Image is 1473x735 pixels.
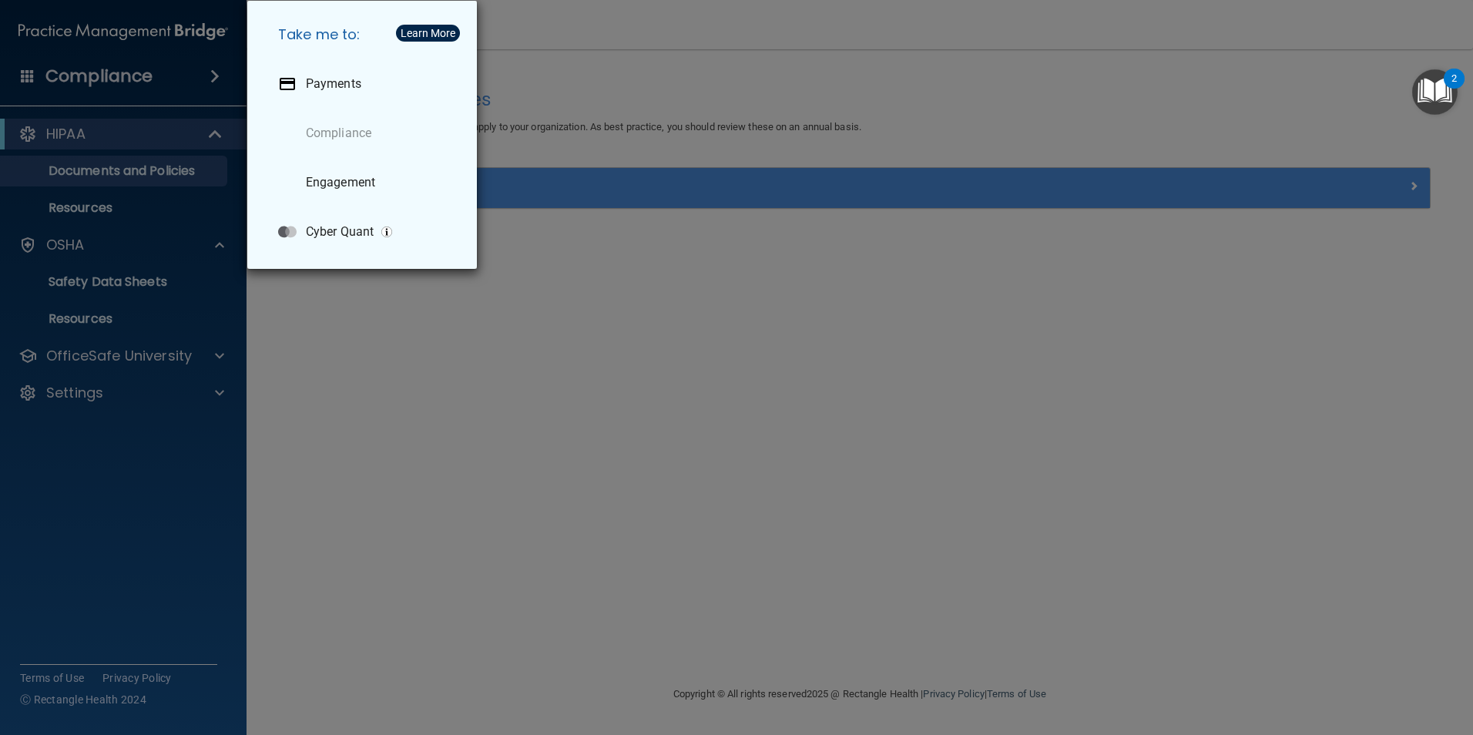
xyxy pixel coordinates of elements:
[396,25,460,42] button: Learn More
[306,224,374,240] p: Cyber Quant
[266,112,465,155] a: Compliance
[266,210,465,253] a: Cyber Quant
[306,175,375,190] p: Engagement
[266,62,465,106] a: Payments
[1451,79,1457,99] div: 2
[306,76,361,92] p: Payments
[266,13,465,56] h5: Take me to:
[266,161,465,204] a: Engagement
[401,28,455,39] div: Learn More
[1412,69,1458,115] button: Open Resource Center, 2 new notifications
